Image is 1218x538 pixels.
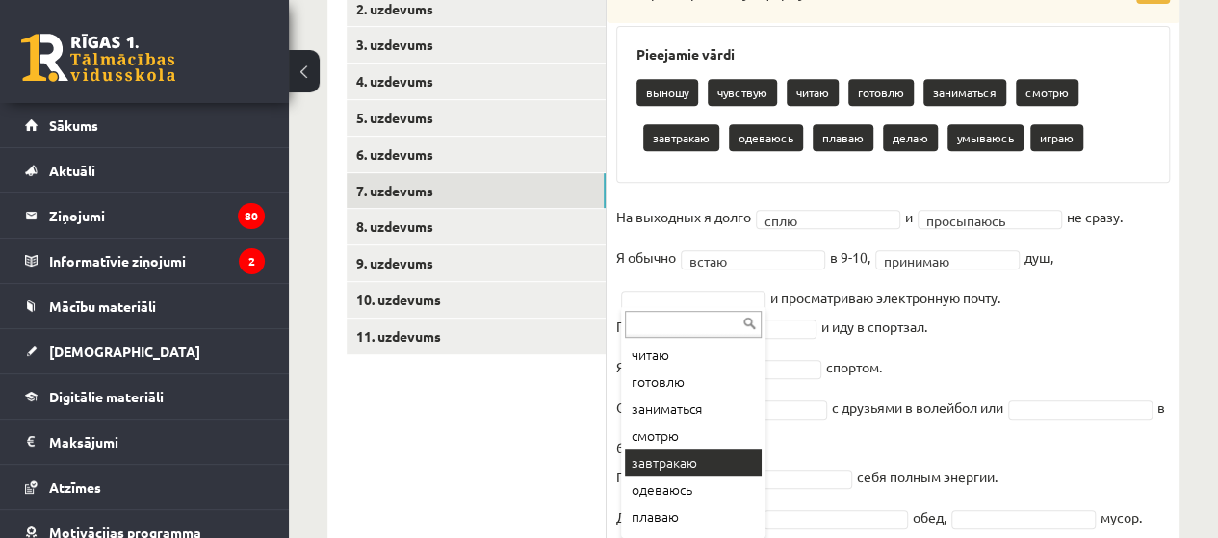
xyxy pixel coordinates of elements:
[625,396,762,423] div: заниматься
[625,423,762,449] div: смотрю
[625,476,762,503] div: одеваюсь
[625,503,762,530] div: плаваю
[625,449,762,476] div: завтракаю
[625,369,762,396] div: готовлю
[625,342,762,369] div: читаю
